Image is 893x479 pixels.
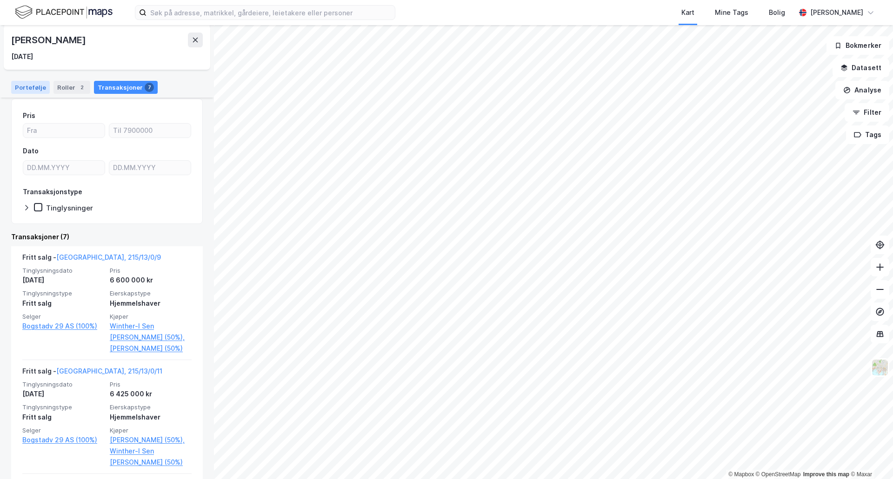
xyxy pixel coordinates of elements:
iframe: Chat Widget [846,434,893,479]
div: Hjemmelshaver [110,412,192,423]
a: [PERSON_NAME] (50%), [110,434,192,446]
input: DD.MM.YYYY [109,161,191,175]
button: Tags [846,125,889,144]
span: Selger [22,313,104,321]
span: Kjøper [110,427,192,434]
div: Kart [681,7,694,18]
div: Fritt salg - [22,366,162,381]
input: Fra [23,124,105,138]
div: 7 [145,83,154,92]
div: Roller [53,81,90,94]
a: [GEOGRAPHIC_DATA], 215/13/0/11 [56,367,162,375]
div: Fritt salg [22,298,104,309]
a: Winther-l Sen [PERSON_NAME] (50%), [110,321,192,343]
div: 6 425 000 kr [110,388,192,400]
a: Winther-l Sen [PERSON_NAME] (50%) [110,446,192,468]
img: Z [871,359,889,376]
div: Kontrollprogram for chat [846,434,893,479]
div: Pris [23,110,35,121]
div: Mine Tags [715,7,748,18]
div: Hjemmelshaver [110,298,192,309]
input: DD.MM.YYYY [23,161,105,175]
div: 2 [77,83,87,92]
button: Bokmerker [826,36,889,55]
div: [DATE] [22,275,104,286]
div: [DATE] [22,388,104,400]
a: Bogstadv 29 AS (100%) [22,434,104,446]
span: Kjøper [110,313,192,321]
a: [PERSON_NAME] (50%) [110,343,192,354]
span: Tinglysningsdato [22,381,104,388]
a: Bogstadv 29 AS (100%) [22,321,104,332]
div: Transaksjonstype [23,186,82,197]
div: Bolig [769,7,785,18]
span: Selger [22,427,104,434]
div: Fritt salg - [22,252,161,267]
input: Til 7900000 [109,124,191,138]
span: Tinglysningstype [22,403,104,411]
span: Eierskapstype [110,289,192,297]
a: [GEOGRAPHIC_DATA], 215/13/0/9 [56,253,161,261]
button: Analyse [835,81,889,99]
div: Transaksjoner (7) [11,231,203,243]
div: Portefølje [11,81,50,94]
div: [PERSON_NAME] [11,33,87,47]
a: Improve this map [803,471,849,478]
button: Datasett [833,59,889,77]
div: Fritt salg [22,412,104,423]
span: Pris [110,381,192,388]
div: Transaksjoner [94,81,158,94]
span: Pris [110,267,192,275]
div: [PERSON_NAME] [810,7,863,18]
a: Mapbox [728,471,754,478]
span: Tinglysningsdato [22,267,104,275]
span: Eierskapstype [110,403,192,411]
input: Søk på adresse, matrikkel, gårdeiere, leietakere eller personer [147,6,395,20]
a: OpenStreetMap [756,471,801,478]
div: Tinglysninger [46,203,93,212]
div: [DATE] [11,51,33,62]
img: logo.f888ab2527a4732fd821a326f86c7f29.svg [15,4,113,20]
span: Tinglysningstype [22,289,104,297]
div: 6 600 000 kr [110,275,192,286]
div: Dato [23,145,39,157]
button: Filter [845,103,889,122]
